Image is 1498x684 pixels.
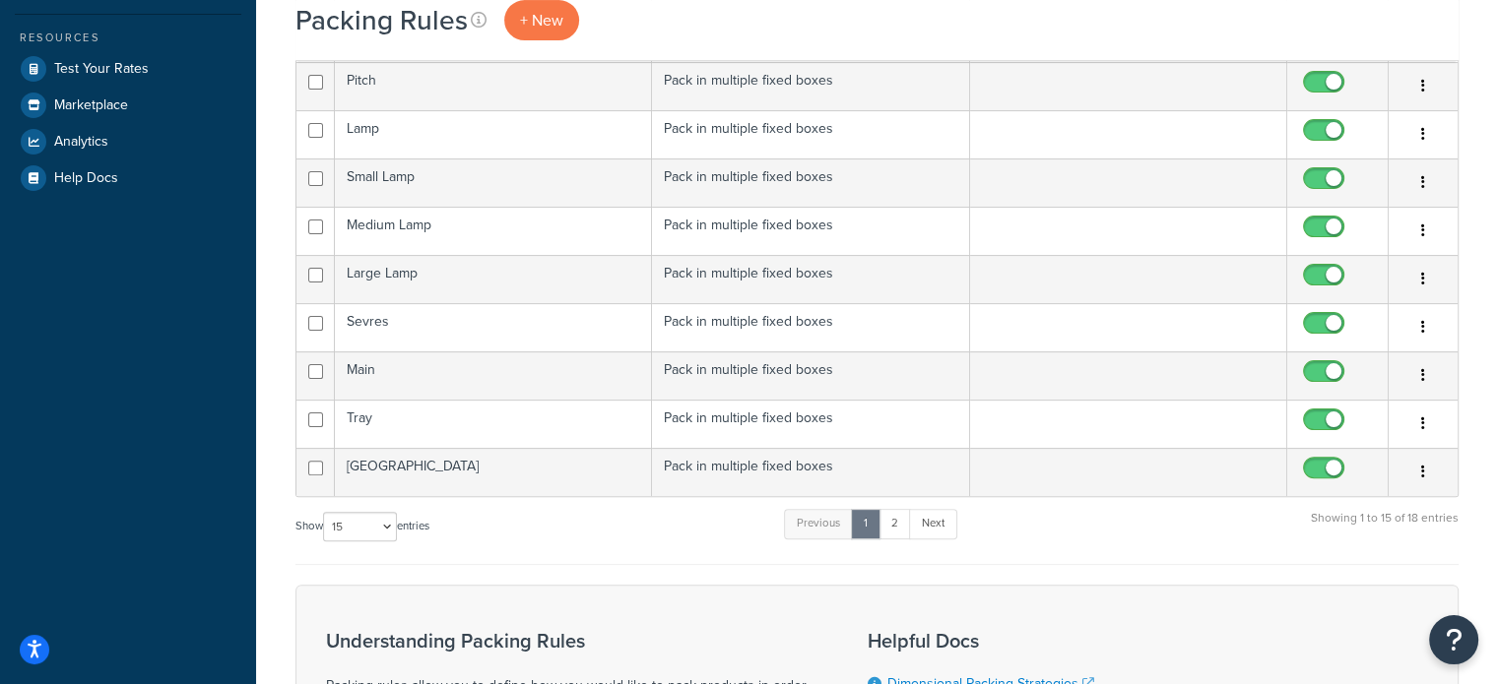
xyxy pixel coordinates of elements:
td: Pack in multiple fixed boxes [652,158,969,207]
a: 2 [879,509,911,538]
td: Tray [335,400,652,448]
a: Next [909,509,957,538]
td: Pack in multiple fixed boxes [652,255,969,303]
td: Pitch [335,62,652,110]
h3: Helpful Docs [868,630,1225,652]
a: 1 [851,509,880,538]
div: Resources [15,30,241,46]
span: Test Your Rates [54,61,149,78]
h3: Understanding Packing Rules [326,630,818,652]
select: Showentries [323,512,397,541]
a: Previous [784,509,853,538]
td: Pack in multiple fixed boxes [652,62,969,110]
a: Test Your Rates [15,51,241,87]
h1: Packing Rules [295,1,468,39]
label: Show entries [295,512,429,541]
td: Main [335,351,652,400]
span: Help Docs [54,170,118,187]
td: Large Lamp [335,255,652,303]
td: Pack in multiple fixed boxes [652,351,969,400]
button: Open Resource Center [1429,615,1478,664]
td: Pack in multiple fixed boxes [652,448,969,496]
td: Medium Lamp [335,207,652,255]
td: Pack in multiple fixed boxes [652,303,969,351]
td: Sevres [335,303,652,351]
div: Showing 1 to 15 of 18 entries [1311,507,1459,549]
span: + New [520,9,563,31]
span: Analytics [54,134,108,151]
span: Marketplace [54,97,128,114]
a: Marketplace [15,88,241,123]
td: Small Lamp [335,158,652,207]
td: Pack in multiple fixed boxes [652,110,969,158]
td: Pack in multiple fixed boxes [652,400,969,448]
a: Analytics [15,124,241,159]
td: Lamp [335,110,652,158]
td: [GEOGRAPHIC_DATA] [335,448,652,496]
a: Help Docs [15,160,241,196]
td: Pack in multiple fixed boxes [652,207,969,255]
